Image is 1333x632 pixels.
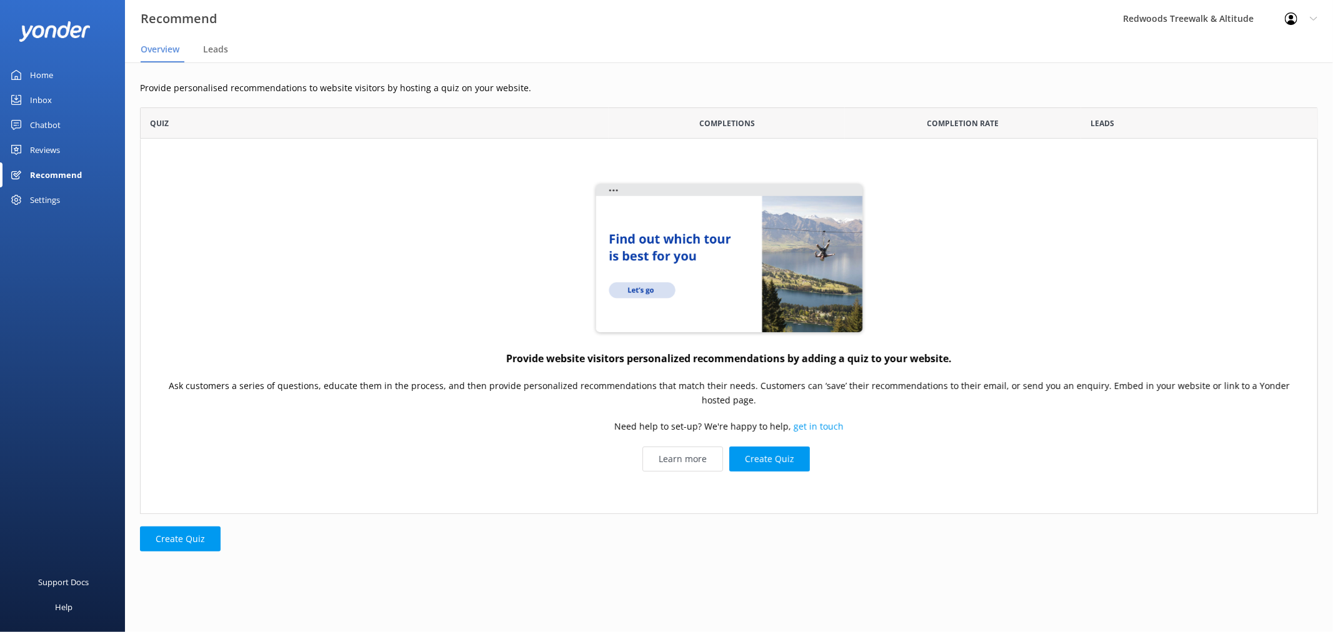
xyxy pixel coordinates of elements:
div: Support Docs [39,570,89,595]
div: Recommend [30,162,82,187]
span: Overview [141,43,179,56]
div: Reviews [30,137,60,162]
div: Inbox [30,87,52,112]
a: get in touch [794,421,844,433]
p: Need help to set-up? We're happy to help, [614,420,844,434]
span: Leads [203,43,228,56]
img: yonder-white-logo.png [19,21,91,42]
span: Completion Rate [927,117,999,129]
h3: Recommend [141,9,217,29]
div: Help [55,595,72,620]
button: Create Quiz [729,447,810,472]
div: Settings [30,187,60,212]
span: Leads [1091,117,1114,129]
p: Ask customers a series of questions, educate them in the process, and then provide personalized r... [153,380,1305,408]
img: quiz-website... [592,181,867,337]
span: Completions [699,117,755,129]
div: grid [140,139,1318,513]
div: Home [30,62,53,87]
p: Provide personalised recommendations to website visitors by hosting a quiz on your website. [140,81,1318,95]
a: Learn more [642,447,723,472]
button: Create Quiz [140,526,221,551]
span: Quiz [150,117,169,129]
div: Chatbot [30,112,61,137]
h4: Provide website visitors personalized recommendations by adding a quiz to your website. [506,351,952,367]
